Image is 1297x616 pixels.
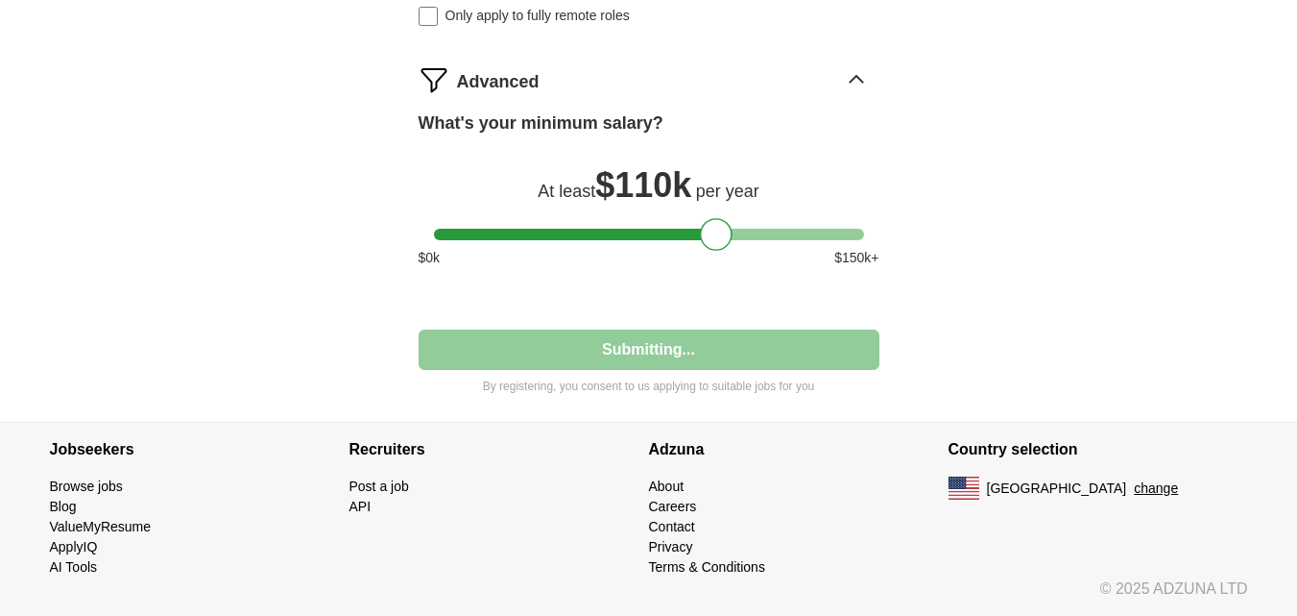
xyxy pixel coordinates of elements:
[35,578,1263,616] div: © 2025 ADZUNA LTD
[987,479,1127,499] span: [GEOGRAPHIC_DATA]
[649,559,765,575] a: Terms & Conditions
[50,539,98,554] a: ApplyIQ
[696,182,759,201] span: per year
[419,64,449,95] img: filter
[50,559,98,575] a: AI Tools
[419,7,438,26] input: Only apply to fully remote roles
[1134,479,1178,499] button: change
[419,248,441,268] span: $ 0 k
[50,479,123,494] a: Browse jobs
[649,479,685,494] a: About
[50,499,77,514] a: Blog
[419,330,879,370] button: Submitting...
[457,69,540,95] span: Advanced
[50,519,152,534] a: ValueMyResume
[949,423,1248,477] h4: Country selection
[949,477,979,500] img: US flag
[538,182,595,201] span: At least
[649,499,697,514] a: Careers
[649,539,693,554] a: Privacy
[445,6,630,26] span: Only apply to fully remote roles
[419,111,663,136] label: What's your minimum salary?
[349,479,409,494] a: Post a job
[349,499,372,514] a: API
[595,165,691,205] span: $ 110k
[649,519,695,534] a: Contact
[419,378,879,395] p: By registering, you consent to us applying to suitable jobs for you
[834,248,878,268] span: $ 150 k+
